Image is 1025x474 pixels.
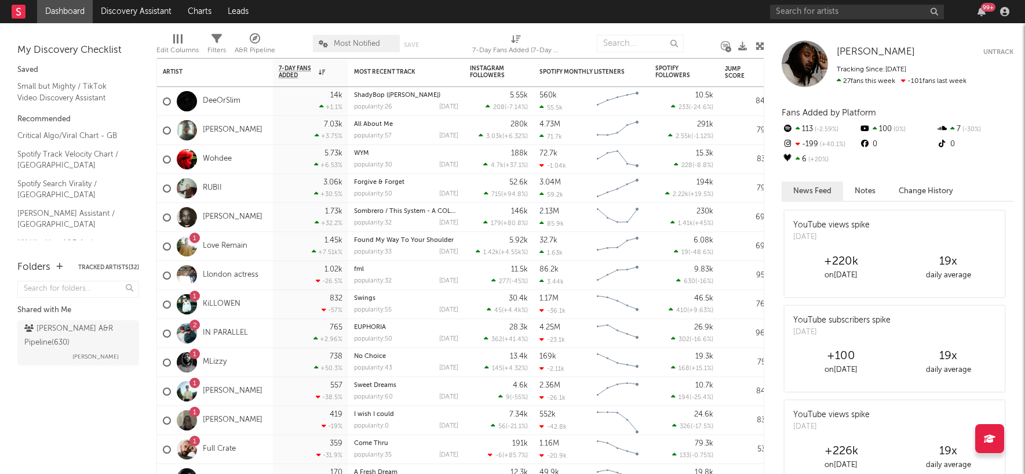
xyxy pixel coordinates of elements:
[513,382,528,389] div: 4.6k
[17,129,127,142] a: Critical Algo/Viral Chart - GB
[592,203,644,232] svg: Chart title
[818,142,845,148] span: +40.1 %
[439,394,458,400] div: [DATE]
[156,29,199,63] div: Edit Columns
[354,324,386,331] a: EUPHORIA
[539,92,557,99] div: 560k
[895,363,1002,377] div: daily average
[203,154,232,164] a: Wohdee
[592,348,644,377] svg: Chart title
[691,366,712,372] span: +15.1 %
[690,249,712,256] span: -48.6 %
[981,3,995,12] div: 99 +
[539,353,556,360] div: 169k
[324,121,342,128] div: 7.03k
[439,162,458,168] div: [DATE]
[843,182,887,201] button: Notes
[503,191,526,198] span: +94.8 %
[354,220,392,226] div: popularity: 32
[807,157,829,163] span: +20 %
[17,320,139,366] a: [PERSON_NAME] A&R Pipeline(630)[PERSON_NAME]
[691,336,712,343] span: -16.6 %
[837,46,915,58] a: [PERSON_NAME]
[439,423,458,429] div: [DATE]
[696,150,713,157] div: 15.3k
[354,121,393,128] a: All About Me
[597,35,684,52] input: Search...
[511,150,528,157] div: 188k
[491,220,501,227] span: 179
[892,126,906,133] span: 0 %
[539,237,557,244] div: 32.7k
[17,80,127,104] a: Small but Mighty / TikTok Video Discovery Assistant
[695,382,713,389] div: 10.7k
[323,179,342,186] div: 3.06k
[314,364,342,372] div: +50.3 %
[671,364,713,372] div: ( )
[694,411,713,418] div: 24.6k
[439,220,458,226] div: [DATE]
[156,44,199,57] div: Edit Columns
[787,269,895,283] div: on [DATE]
[17,63,139,77] div: Saved
[472,44,559,57] div: 7-Day Fans Added (7-Day Fans Added)
[793,314,891,327] div: YouTube subscribers spike
[592,145,644,174] svg: Chart title
[504,336,526,343] span: +41.4 %
[782,108,876,117] span: Fans Added by Platform
[679,336,690,343] span: 302
[501,249,526,256] span: +4.55k %
[725,327,771,341] div: 96.4
[510,121,528,128] div: 280k
[539,68,626,75] div: Spotify Monthly Listeners
[689,307,712,314] span: +9.63 %
[837,66,906,73] span: Tracking Since: [DATE]
[354,353,458,360] div: No Choice
[486,103,528,111] div: ( )
[510,92,528,99] div: 5.55k
[539,266,559,273] div: 86.2k
[312,248,342,256] div: +7.51k %
[859,122,936,137] div: 100
[539,336,565,343] div: -23.1k
[354,237,454,244] a: Found My Way To Your Shoulder
[539,150,557,157] div: 72.7k
[859,137,936,152] div: 0
[203,328,248,338] a: IN PARALLEL
[439,336,458,342] div: [DATE]
[592,319,644,348] svg: Chart title
[510,353,528,360] div: 13.4k
[655,65,696,79] div: Spotify Followers
[782,152,859,167] div: 6
[354,208,484,215] a: Sombrero / This System - A COLORS SHOW
[725,298,771,312] div: 76.9
[539,365,564,372] div: -2.11k
[684,278,695,285] span: 630
[725,269,771,283] div: 95.0
[439,191,458,197] div: [DATE]
[793,327,891,338] div: [DATE]
[539,411,556,418] div: 552k
[504,133,526,140] span: +6.32 %
[725,211,771,225] div: 69.0
[354,92,458,99] div: ShadyBop (Wesh Wesh)
[509,324,528,331] div: 28.3k
[354,394,393,400] div: popularity: 60
[354,382,458,389] div: Sweet Dreams
[592,87,644,116] svg: Chart title
[207,29,226,63] div: Filters
[887,182,965,201] button: Change History
[354,249,392,255] div: popularity: 33
[492,366,502,372] span: 145
[354,295,375,302] a: Swings
[694,295,713,302] div: 46.5k
[696,179,713,186] div: 194k
[539,133,562,140] div: 71.7k
[961,126,981,133] span: -30 %
[354,423,389,429] div: popularity: 0
[504,307,526,314] span: +4.4k %
[539,295,559,302] div: 1.17M
[674,248,713,256] div: ( )
[770,5,944,19] input: Search for artists
[354,104,392,110] div: popularity: 26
